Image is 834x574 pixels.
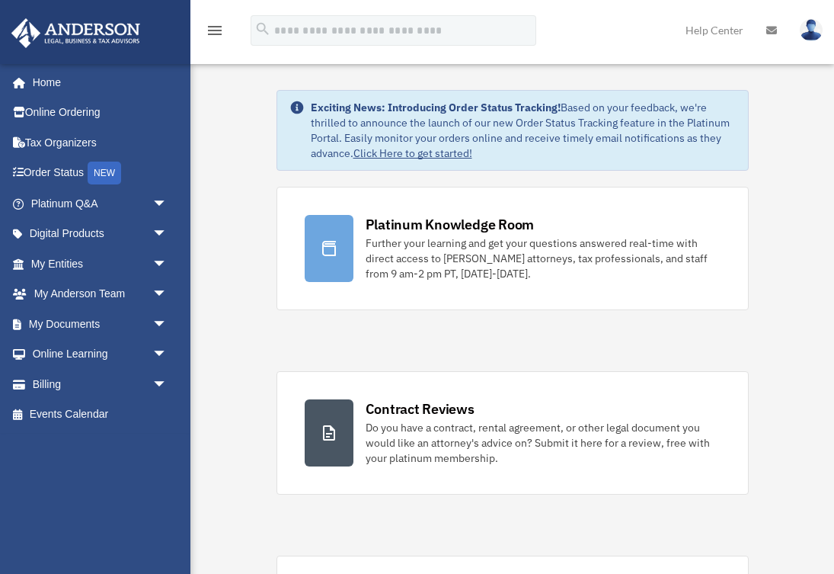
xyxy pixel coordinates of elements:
[152,219,183,250] span: arrow_drop_down
[206,27,224,40] a: menu
[152,339,183,370] span: arrow_drop_down
[276,371,749,495] a: Contract Reviews Do you have a contract, rental agreement, or other legal document you would like...
[276,187,749,310] a: Platinum Knowledge Room Further your learning and get your questions answered real-time with dire...
[11,98,190,128] a: Online Ordering
[366,236,721,281] div: Further your learning and get your questions answered real-time with direct access to [PERSON_NAM...
[366,215,535,234] div: Platinum Knowledge Room
[11,369,190,399] a: Billingarrow_drop_down
[152,369,183,400] span: arrow_drop_down
[11,67,183,98] a: Home
[11,399,190,430] a: Events Calendar
[11,219,190,249] a: Digital Productsarrow_drop_down
[206,21,224,40] i: menu
[11,158,190,189] a: Order StatusNEW
[11,339,190,370] a: Online Learningarrow_drop_down
[152,188,183,220] span: arrow_drop_down
[11,279,190,309] a: My Anderson Teamarrow_drop_down
[366,399,475,418] div: Contract Reviews
[800,19,823,41] img: User Pic
[366,420,721,466] div: Do you have a contract, rental agreement, or other legal document you would like an attorney's ad...
[353,146,472,160] a: Click Here to get started!
[11,309,190,339] a: My Documentsarrow_drop_down
[11,188,190,219] a: Platinum Q&Aarrow_drop_down
[11,127,190,158] a: Tax Organizers
[254,21,271,37] i: search
[152,309,183,340] span: arrow_drop_down
[152,249,183,280] span: arrow_drop_down
[152,279,183,310] span: arrow_drop_down
[311,100,736,161] div: Based on your feedback, we're thrilled to announce the launch of our new Order Status Tracking fe...
[311,101,561,114] strong: Exciting News: Introducing Order Status Tracking!
[11,249,190,279] a: My Entitiesarrow_drop_down
[88,162,121,184] div: NEW
[7,18,145,48] img: Anderson Advisors Platinum Portal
